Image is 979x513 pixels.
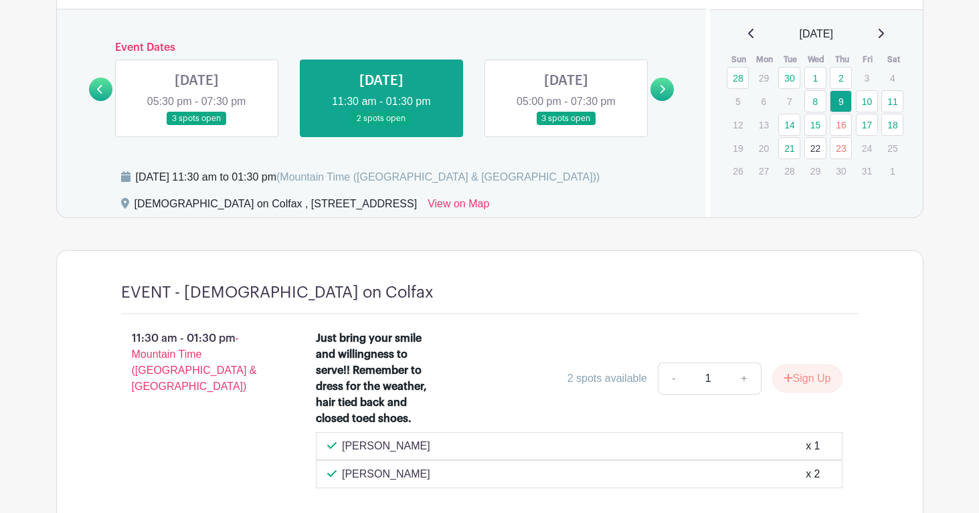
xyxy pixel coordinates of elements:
[804,161,826,181] p: 29
[100,325,295,400] p: 11:30 am - 01:30 pm
[727,161,749,181] p: 26
[727,114,749,135] p: 12
[806,438,820,454] div: x 1
[753,161,775,181] p: 27
[752,53,778,66] th: Mon
[856,138,878,159] p: 24
[727,138,749,159] p: 19
[829,53,855,66] th: Thu
[804,137,826,159] a: 22
[132,332,257,392] span: - Mountain Time ([GEOGRAPHIC_DATA] & [GEOGRAPHIC_DATA])
[778,161,800,181] p: 28
[806,466,820,482] div: x 2
[316,330,432,427] div: Just bring your smile and willingness to serve!! Remember to dress for the weather, hair tied bac...
[778,53,804,66] th: Tue
[727,67,749,89] a: 28
[342,466,430,482] p: [PERSON_NAME]
[830,161,852,181] p: 30
[658,363,689,395] a: -
[727,363,761,395] a: +
[830,90,852,112] a: 9
[753,91,775,112] p: 6
[830,137,852,159] a: 23
[753,114,775,135] p: 13
[856,161,878,181] p: 31
[772,365,842,393] button: Sign Up
[881,68,903,88] p: 4
[881,90,903,112] a: 11
[727,91,749,112] p: 5
[881,114,903,136] a: 18
[881,53,907,66] th: Sat
[121,283,434,302] h4: EVENT - [DEMOGRAPHIC_DATA] on Colfax
[804,53,830,66] th: Wed
[778,137,800,159] a: 21
[567,371,647,387] div: 2 spots available
[753,68,775,88] p: 29
[881,161,903,181] p: 1
[856,114,878,136] a: 17
[112,41,651,54] h6: Event Dates
[856,68,878,88] p: 3
[342,438,430,454] p: [PERSON_NAME]
[830,67,852,89] a: 2
[855,53,881,66] th: Fri
[135,196,418,217] div: [DEMOGRAPHIC_DATA] on Colfax , [STREET_ADDRESS]
[804,114,826,136] a: 15
[830,114,852,136] a: 16
[753,138,775,159] p: 20
[804,90,826,112] a: 8
[800,26,833,42] span: [DATE]
[428,196,489,217] a: View on Map
[804,67,826,89] a: 1
[276,171,600,183] span: (Mountain Time ([GEOGRAPHIC_DATA] & [GEOGRAPHIC_DATA]))
[778,91,800,112] p: 7
[778,114,800,136] a: 14
[881,138,903,159] p: 25
[778,67,800,89] a: 30
[136,169,600,185] div: [DATE] 11:30 am to 01:30 pm
[726,53,752,66] th: Sun
[856,90,878,112] a: 10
